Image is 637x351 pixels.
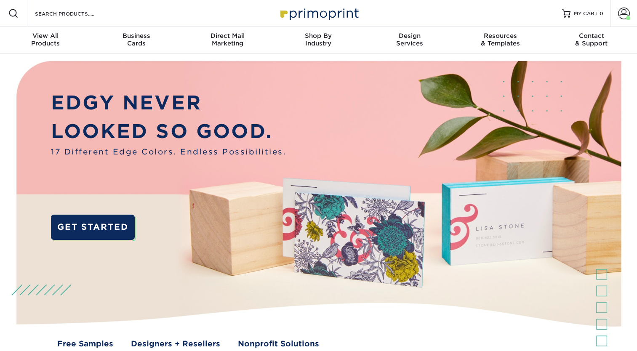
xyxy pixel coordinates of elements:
div: & Support [546,32,637,47]
span: Contact [546,32,637,40]
span: Shop By [273,32,364,40]
div: & Templates [455,32,546,47]
span: Design [364,32,455,40]
div: Industry [273,32,364,47]
a: Direct MailMarketing [182,27,273,54]
a: Resources& Templates [455,27,546,54]
span: Resources [455,32,546,40]
p: EDGY NEVER [51,88,286,117]
div: Cards [91,32,182,47]
span: Direct Mail [182,32,273,40]
a: Shop ByIndustry [273,27,364,54]
a: Contact& Support [546,27,637,54]
div: Services [364,32,455,47]
div: Marketing [182,32,273,47]
a: Free Samples [57,338,113,349]
a: Designers + Resellers [131,338,220,349]
a: DesignServices [364,27,455,54]
a: GET STARTED [51,215,135,240]
span: Business [91,32,182,40]
span: 0 [600,11,603,16]
p: LOOKED SO GOOD. [51,117,286,146]
a: BusinessCards [91,27,182,54]
span: 17 Different Edge Colors. Endless Possibilities. [51,146,286,157]
a: Nonprofit Solutions [238,338,319,349]
img: Primoprint [277,4,361,22]
span: MY CART [574,10,598,17]
input: SEARCH PRODUCTS..... [34,8,116,19]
